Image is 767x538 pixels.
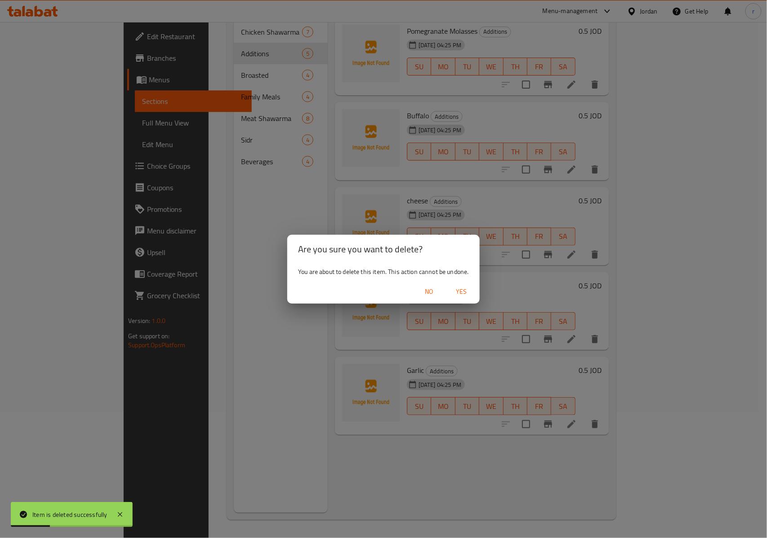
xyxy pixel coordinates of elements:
span: No [419,286,440,297]
span: Yes [451,286,473,297]
button: Yes [447,283,476,300]
div: Item is deleted successfully [32,510,107,520]
h2: Are you sure you want to delete? [298,242,469,256]
div: You are about to delete this item. This action cannot be undone. [287,264,480,280]
button: No [415,283,444,300]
